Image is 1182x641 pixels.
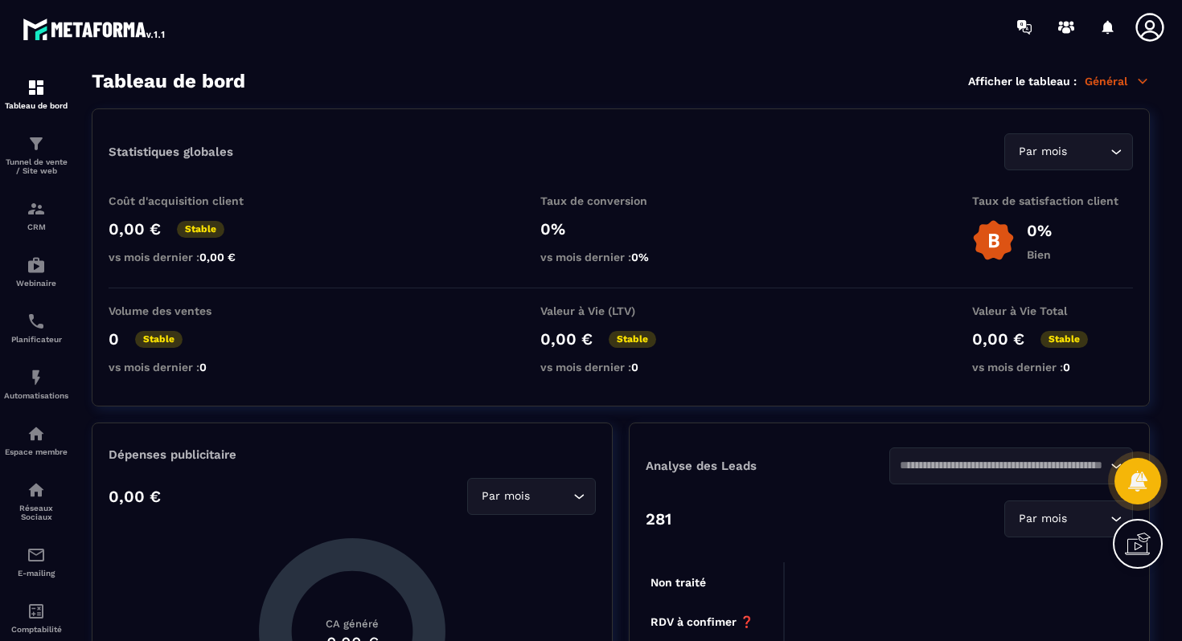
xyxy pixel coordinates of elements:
[900,457,1106,475] input: Search for option
[23,14,167,43] img: logo
[609,331,656,348] p: Stable
[4,279,68,288] p: Webinaire
[4,468,68,533] a: social-networksocial-networkRéseaux Sociaux
[4,187,68,243] a: formationformationCRM
[199,251,236,263] span: 0,00 €
[631,251,649,263] span: 0%
[1040,331,1088,348] p: Stable
[4,122,68,187] a: formationformationTunnel de vente / Site web
[4,391,68,400] p: Automatisations
[109,251,269,263] p: vs mois dernier :
[540,329,593,349] p: 0,00 €
[4,533,68,590] a: emailemailE-mailing
[4,625,68,634] p: Comptabilité
[4,243,68,300] a: automationsautomationsWebinaire
[27,255,46,275] img: automations
[92,70,245,92] h3: Tableau de bord
[27,424,46,443] img: automations
[540,219,701,239] p: 0%
[651,576,706,589] tspan: Non traité
[540,251,701,263] p: vs mois dernier :
[4,504,68,521] p: Réseaux Sociaux
[972,219,1015,262] img: b-badge-o.b3b20ee6.svg
[109,487,161,506] p: 0,00 €
[1070,143,1106,161] input: Search for option
[199,361,207,374] span: 0
[1085,74,1150,88] p: Général
[1027,221,1052,240] p: 0%
[27,480,46,500] img: social-network
[646,459,889,473] p: Analyse des Leads
[4,335,68,344] p: Planificateur
[540,304,701,317] p: Valeur à Vie (LTV)
[27,312,46,331] img: scheduler
[109,329,119,349] p: 0
[540,361,701,374] p: vs mois dernier :
[540,194,701,207] p: Taux de conversion
[4,66,68,122] a: formationformationTableau de bord
[889,447,1133,484] div: Search for option
[27,134,46,153] img: formation
[972,194,1133,207] p: Taux de satisfaction client
[109,447,596,462] p: Dépenses publicitaire
[4,101,68,110] p: Tableau de bord
[109,145,233,159] p: Statistiques globales
[4,412,68,468] a: automationsautomationsEspace membre
[4,356,68,412] a: automationsautomationsAutomatisations
[109,304,269,317] p: Volume des ventes
[4,300,68,356] a: schedulerschedulerPlanificateur
[1027,248,1052,261] p: Bien
[4,569,68,578] p: E-mailing
[533,488,569,505] input: Search for option
[27,545,46,565] img: email
[1015,143,1070,161] span: Par mois
[651,615,754,629] tspan: RDV à confimer ❓
[109,194,269,207] p: Coût d'acquisition client
[27,368,46,387] img: automations
[4,157,68,175] p: Tunnel de vente / Site web
[27,199,46,218] img: formation
[1004,500,1133,537] div: Search for option
[646,509,671,529] p: 281
[1070,510,1106,528] input: Search for option
[177,221,224,238] p: Stable
[972,329,1024,349] p: 0,00 €
[27,78,46,97] img: formation
[972,361,1133,374] p: vs mois dernier :
[135,331,183,348] p: Stable
[4,223,68,231] p: CRM
[27,602,46,621] img: accountant
[478,488,533,505] span: Par mois
[1063,361,1070,374] span: 0
[109,219,161,239] p: 0,00 €
[109,361,269,374] p: vs mois dernier :
[968,75,1077,88] p: Afficher le tableau :
[631,361,638,374] span: 0
[1015,510,1070,528] span: Par mois
[1004,133,1133,170] div: Search for option
[4,447,68,456] p: Espace membre
[467,478,596,515] div: Search for option
[972,304,1133,317] p: Valeur à Vie Total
